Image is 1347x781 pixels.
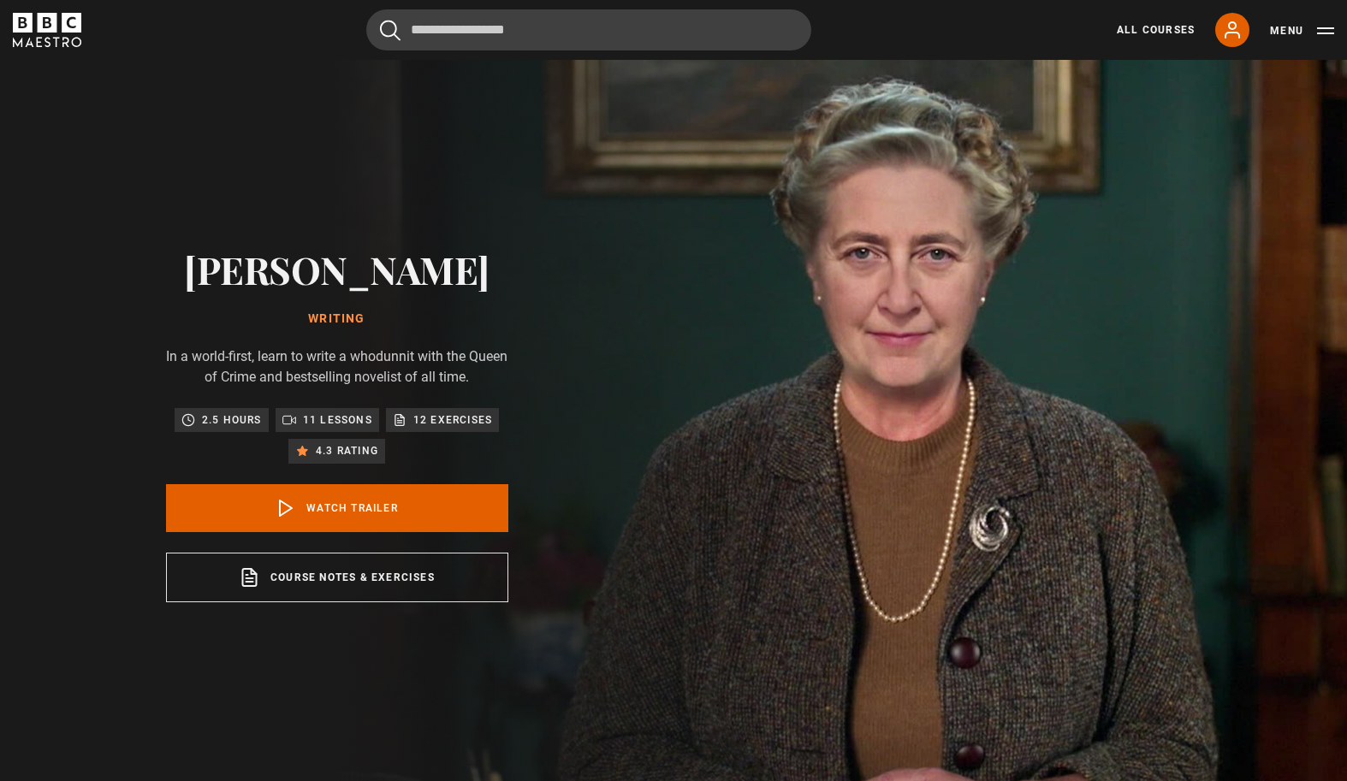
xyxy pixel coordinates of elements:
[316,442,378,459] p: 4.3 rating
[366,9,811,50] input: Search
[202,411,262,429] p: 2.5 hours
[1117,22,1195,38] a: All Courses
[166,553,508,602] a: Course notes & exercises
[1270,22,1334,39] button: Toggle navigation
[166,312,508,326] h1: Writing
[380,20,401,41] button: Submit the search query
[303,411,372,429] p: 11 lessons
[166,484,508,532] a: Watch Trailer
[166,346,508,388] p: In a world-first, learn to write a whodunnit with the Queen of Crime and bestselling novelist of ...
[166,247,508,291] h2: [PERSON_NAME]
[413,411,492,429] p: 12 exercises
[13,13,81,47] svg: BBC Maestro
